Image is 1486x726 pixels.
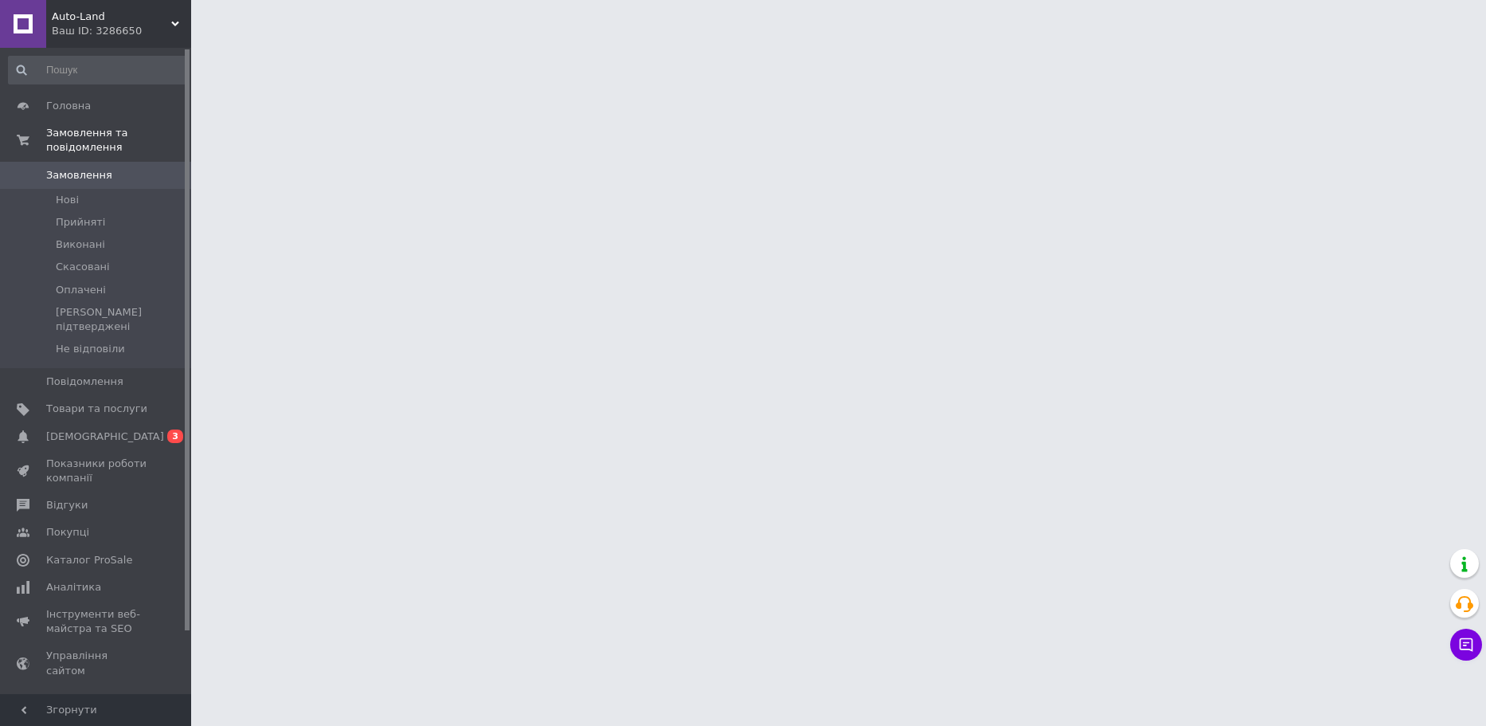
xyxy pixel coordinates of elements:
[46,430,164,444] span: [DEMOGRAPHIC_DATA]
[46,126,191,155] span: Замовлення та повідомлення
[56,305,186,334] span: [PERSON_NAME] підтверджені
[56,283,106,297] span: Оплачені
[56,260,110,274] span: Скасовані
[56,193,79,207] span: Нові
[46,525,89,540] span: Покупці
[56,237,105,252] span: Виконані
[46,402,147,416] span: Товари та послуги
[46,457,147,485] span: Показники роботи компанії
[52,10,171,24] span: Auto-Land
[46,691,147,720] span: Гаманець компанії
[167,430,183,443] span: 3
[46,553,132,567] span: Каталог ProSale
[46,375,123,389] span: Повідомлення
[46,99,91,113] span: Головна
[46,607,147,636] span: Інструменти веб-майстра та SEO
[1450,629,1482,661] button: Чат з покупцем
[56,342,125,356] span: Не відповіли
[46,168,112,182] span: Замовлення
[46,580,101,595] span: Аналітика
[46,498,88,512] span: Відгуки
[8,56,188,84] input: Пошук
[46,649,147,677] span: Управління сайтом
[56,215,105,230] span: Прийняті
[52,24,191,38] div: Ваш ID: 3286650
